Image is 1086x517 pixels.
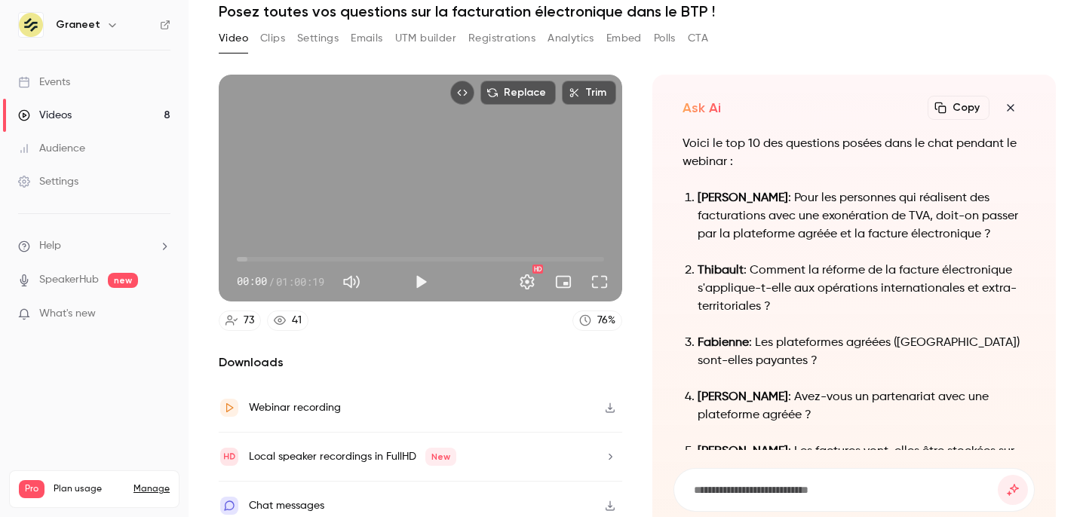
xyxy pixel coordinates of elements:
[237,274,324,289] div: 00:00
[18,141,85,156] div: Audience
[654,26,676,50] button: Polls
[928,96,989,120] button: Copy
[237,274,267,289] span: 00:00
[468,26,535,50] button: Registrations
[219,311,261,331] a: 73
[395,26,456,50] button: UTM builder
[276,274,324,289] span: 01:00:19
[683,99,721,117] h2: Ask Ai
[548,267,578,297] button: Turn on miniplayer
[698,334,1026,370] p: : Les plateformes agréées ([GEOGRAPHIC_DATA]) sont-elles payantes ?
[268,274,275,289] span: /
[18,108,72,123] div: Videos
[548,26,594,50] button: Analytics
[19,480,44,498] span: Pro
[39,306,96,322] span: What's new
[698,445,788,457] strong: [PERSON_NAME]
[152,307,170,321] iframe: Noticeable Trigger
[249,497,324,515] div: Chat messages
[244,313,254,329] div: 73
[39,272,99,288] a: SpeakerHub
[688,26,708,50] button: CTA
[336,267,367,297] button: Mute
[39,238,61,254] span: Help
[133,483,170,495] a: Manage
[351,26,382,50] button: Emails
[597,313,615,329] div: 76 %
[18,238,170,254] li: help-dropdown-opener
[698,388,1026,424] p: : Avez-vous un partenariat avec une plateforme agréée ?
[698,337,749,349] strong: Fabienne
[260,26,285,50] button: Clips
[698,262,1026,316] p: : Comment la réforme de la facture électronique s'applique-t-elle aux opérations internationales ...
[219,2,1056,20] h1: Posez toutes vos questions sur la facturation électronique dans le BTP !
[698,442,1026,497] p: : Les factures vont-elles être stockées sur la plateforme agréée ou est-ce uniquement un passage ...
[18,75,70,90] div: Events
[698,189,1026,243] p: : Pour les personnes qui réalisent des facturations avec une exonération de TVA, doit-on passer p...
[292,313,302,329] div: 41
[698,265,744,277] strong: Thibault
[406,267,436,297] button: Play
[512,267,542,297] button: Settings
[584,267,615,297] button: Full screen
[425,448,456,466] span: New
[572,311,622,331] a: 76%
[297,26,339,50] button: Settings
[532,265,543,274] div: HD
[267,311,308,331] a: 41
[19,13,43,37] img: Graneet
[249,448,456,466] div: Local speaker recordings in FullHD
[249,399,341,417] div: Webinar recording
[683,135,1026,171] p: Voici le top 10 des questions posées dans le chat pendant le webinar :
[480,81,556,105] button: Replace
[562,81,616,105] button: Trim
[108,273,138,288] span: new
[56,17,100,32] h6: Graneet
[450,81,474,105] button: Embed video
[54,483,124,495] span: Plan usage
[606,26,642,50] button: Embed
[698,391,788,403] strong: [PERSON_NAME]
[18,174,78,189] div: Settings
[219,353,622,372] h2: Downloads
[219,26,248,50] button: Video
[698,192,788,204] strong: [PERSON_NAME]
